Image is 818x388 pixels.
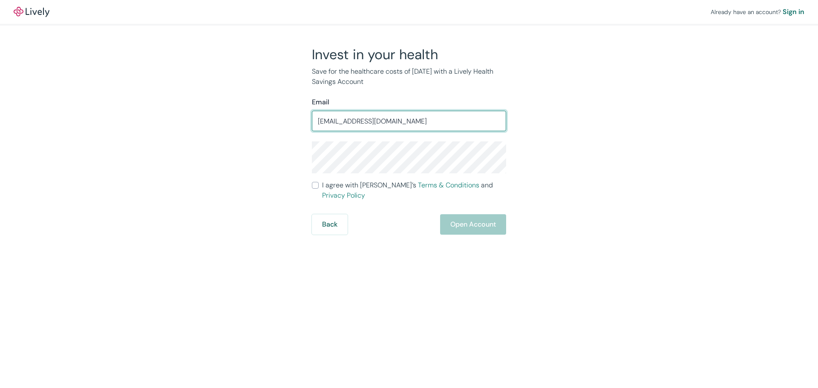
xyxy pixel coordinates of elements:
img: Lively [14,7,49,17]
a: Sign in [783,7,804,17]
label: Email [312,97,329,107]
h2: Invest in your health [312,46,506,63]
a: Terms & Conditions [418,181,479,190]
a: Privacy Policy [322,191,365,200]
a: LivelyLively [14,7,49,17]
p: Save for the healthcare costs of [DATE] with a Lively Health Savings Account [312,66,506,87]
button: Back [312,214,348,235]
div: Already have an account? [711,7,804,17]
span: I agree with [PERSON_NAME]’s and [322,180,506,201]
